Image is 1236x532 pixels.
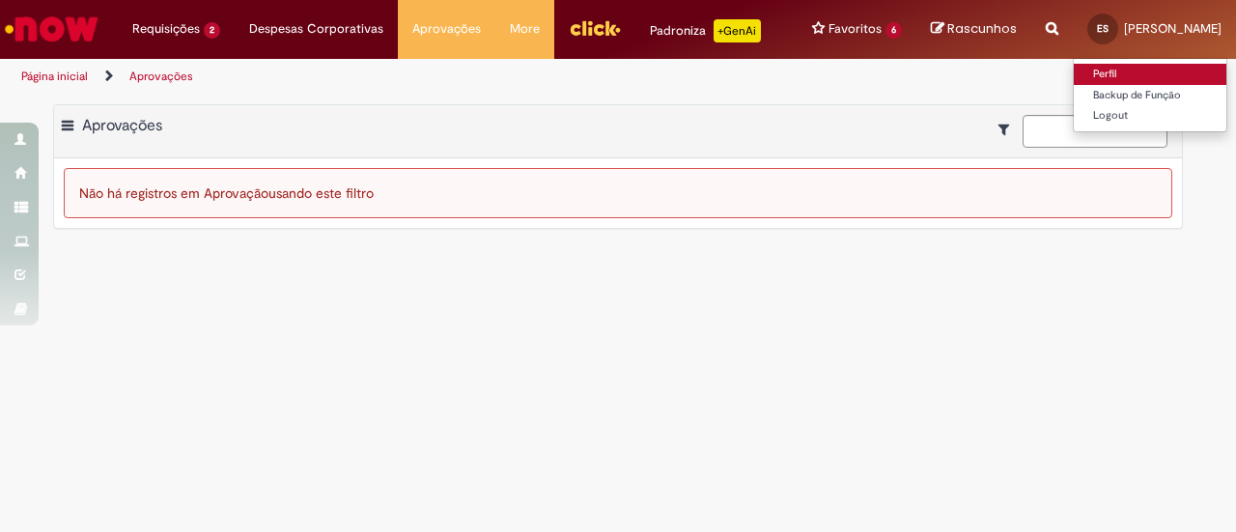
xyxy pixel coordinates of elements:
[714,19,761,42] p: +GenAi
[885,22,902,39] span: 6
[1074,64,1226,85] a: Perfil
[998,123,1019,136] i: Mostrar filtros para: Suas Solicitações
[931,20,1017,39] a: Rascunhos
[1074,105,1226,126] a: Logout
[2,10,101,48] img: ServiceNow
[510,19,540,39] span: More
[650,19,761,42] div: Padroniza
[947,19,1017,38] span: Rascunhos
[1124,20,1222,37] span: [PERSON_NAME]
[249,19,383,39] span: Despesas Corporativas
[64,168,1172,218] div: Não há registros em Aprovação
[569,14,621,42] img: click_logo_yellow_360x200.png
[204,22,220,39] span: 2
[82,116,162,135] span: Aprovações
[132,19,200,39] span: Requisições
[14,59,809,95] ul: Trilhas de página
[129,69,193,84] a: Aprovações
[412,19,481,39] span: Aprovações
[1097,22,1109,35] span: ES
[21,69,88,84] a: Página inicial
[268,184,374,202] span: usando este filtro
[1074,85,1226,106] a: Backup de Função
[829,19,882,39] span: Favoritos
